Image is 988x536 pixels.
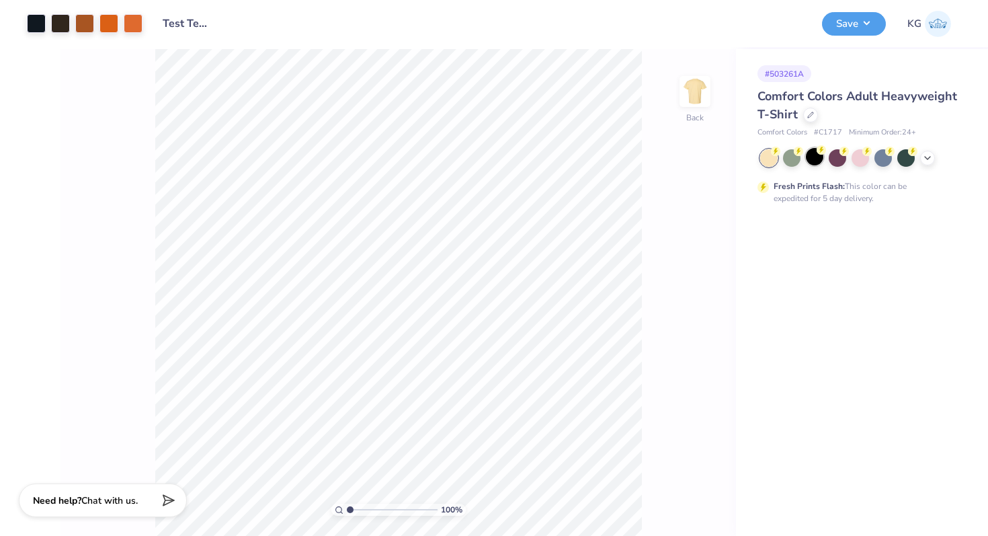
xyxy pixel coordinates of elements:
img: Back [682,78,708,105]
strong: Fresh Prints Flash: [774,181,845,192]
div: # 503261A [757,65,811,82]
button: Save [822,12,886,36]
span: 100 % [441,504,462,516]
span: Chat with us. [81,494,138,507]
img: Khushi Golchha [925,11,951,37]
a: KG [907,11,951,37]
div: Back [686,112,704,124]
div: This color can be expedited for 5 day delivery. [774,180,939,204]
span: Minimum Order: 24 + [849,127,916,139]
span: KG [907,16,921,32]
input: Untitled Design [153,10,218,37]
span: # C1717 [814,127,842,139]
strong: Need help? [33,494,81,507]
span: Comfort Colors [757,127,807,139]
span: Comfort Colors Adult Heavyweight T-Shirt [757,88,957,122]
